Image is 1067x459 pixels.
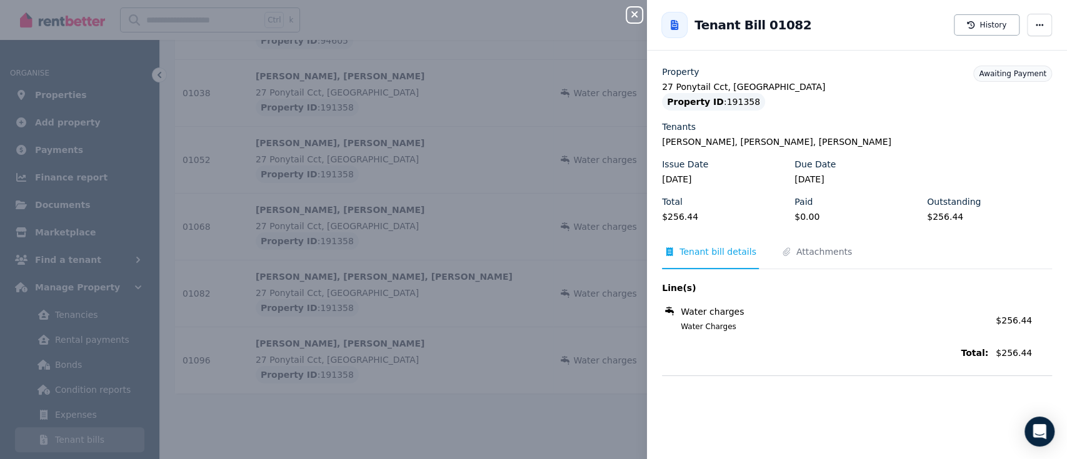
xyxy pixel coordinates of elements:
[662,347,988,359] span: Total:
[996,315,1032,325] span: $256.44
[662,121,696,133] label: Tenants
[1024,417,1054,447] div: Open Intercom Messenger
[794,210,919,223] legend: $0.00
[979,69,1046,78] span: Awaiting Payment
[662,195,683,208] label: Total
[667,96,724,108] span: Property ID
[662,66,699,78] label: Property
[954,14,1019,36] button: History
[662,210,787,223] legend: $256.44
[794,158,836,170] label: Due Date
[681,305,744,318] span: Water charges
[927,210,1052,223] legend: $256.44
[794,173,919,185] legend: [DATE]
[794,195,813,208] label: Paid
[662,93,765,111] div: : 191358
[662,81,1052,93] legend: 27 Ponytail Cct, [GEOGRAPHIC_DATA]
[796,245,852,258] span: Attachments
[666,322,988,332] span: Water Charges
[679,245,756,258] span: Tenant bill details
[662,245,1052,269] nav: Tabs
[662,158,708,170] label: Issue Date
[662,282,988,294] span: Line(s)
[996,347,1052,359] span: $256.44
[662,136,1052,148] legend: [PERSON_NAME], [PERSON_NAME], [PERSON_NAME]
[662,173,787,185] legend: [DATE]
[694,16,811,34] h2: Tenant Bill 01082
[927,195,981,208] label: Outstanding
